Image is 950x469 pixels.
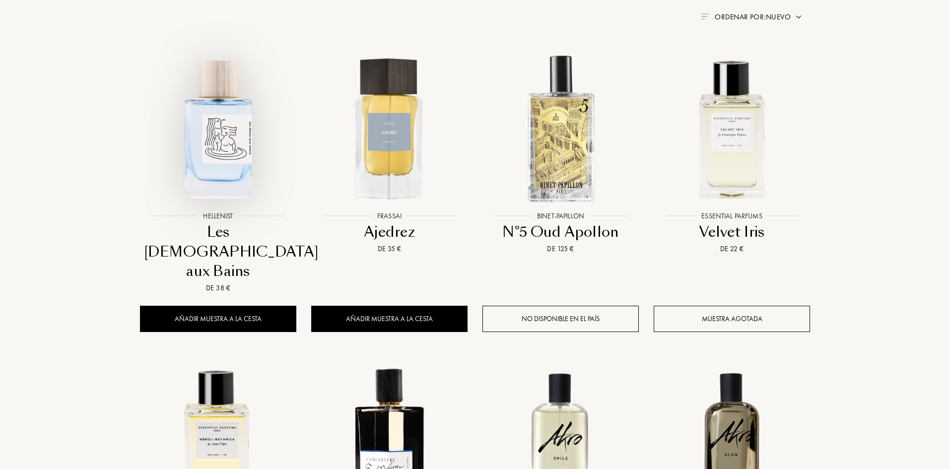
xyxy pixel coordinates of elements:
[482,40,639,267] a: N°5 Oud Apollon Binet-PapillonBinet-PapillonN°5 Oud ApollonDe 125 €
[140,306,296,332] div: Añadir muestra a la cesta
[658,244,806,254] div: De 22 €
[486,244,635,254] div: De 125 €
[140,40,296,306] a: Les Dieux aux Bains HellenistHellenistLes [DEMOGRAPHIC_DATA] aux BainsDe 38 €
[141,51,295,205] img: Les Dieux aux Bains Hellenist
[144,283,292,293] div: De 38 €
[144,222,292,281] div: Les [DEMOGRAPHIC_DATA] aux Bains
[483,51,638,205] img: N°5 Oud Apollon Binet-Papillon
[795,13,803,21] img: arrow.png
[482,306,639,332] div: No disponible en el país
[312,51,467,205] img: Ajedrez Frassai
[654,40,810,267] a: Velvet Iris Essential ParfumsEssential ParfumsVelvet IrisDe 22 €
[311,40,468,267] a: Ajedrez FrassaiFrassaiAjedrezDe 35 €
[715,12,791,22] span: Ordenar por: Nuevo
[655,51,809,205] img: Velvet Iris Essential Parfums
[701,13,709,19] img: filter_by.png
[311,306,468,332] div: Añadir muestra a la cesta
[654,306,810,332] div: Muestra agotada
[315,244,464,254] div: De 35 €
